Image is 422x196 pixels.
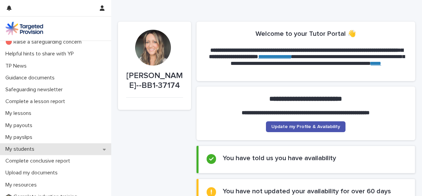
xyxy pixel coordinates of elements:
h2: Welcome to your Tutor Portal 👋 [255,30,356,38]
h2: You have told us you have availability [223,154,336,162]
a: Update my Profile & Availability [266,121,345,132]
p: My resources [3,182,42,188]
p: Complete a lesson report [3,98,70,105]
p: My students [3,146,40,152]
h2: You have not updated your availability for over 60 days [223,187,391,195]
p: TP News [3,63,32,69]
img: M5nRWzHhSzIhMunXDL62 [5,22,43,35]
p: My lessons [3,110,37,117]
p: Upload my documents [3,170,63,176]
p: Guidance documents [3,75,60,81]
p: Safeguarding newsletter [3,87,68,93]
p: My payouts [3,122,38,129]
p: Complete conclusive report [3,158,76,164]
span: Update my Profile & Availability [271,124,340,129]
p: 🔴 Raise a safeguarding concern [3,39,87,45]
p: My payslips [3,134,38,141]
p: [PERSON_NAME]--BB1-37174 [126,71,183,91]
p: Helpful hints to share with YP [3,51,79,57]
